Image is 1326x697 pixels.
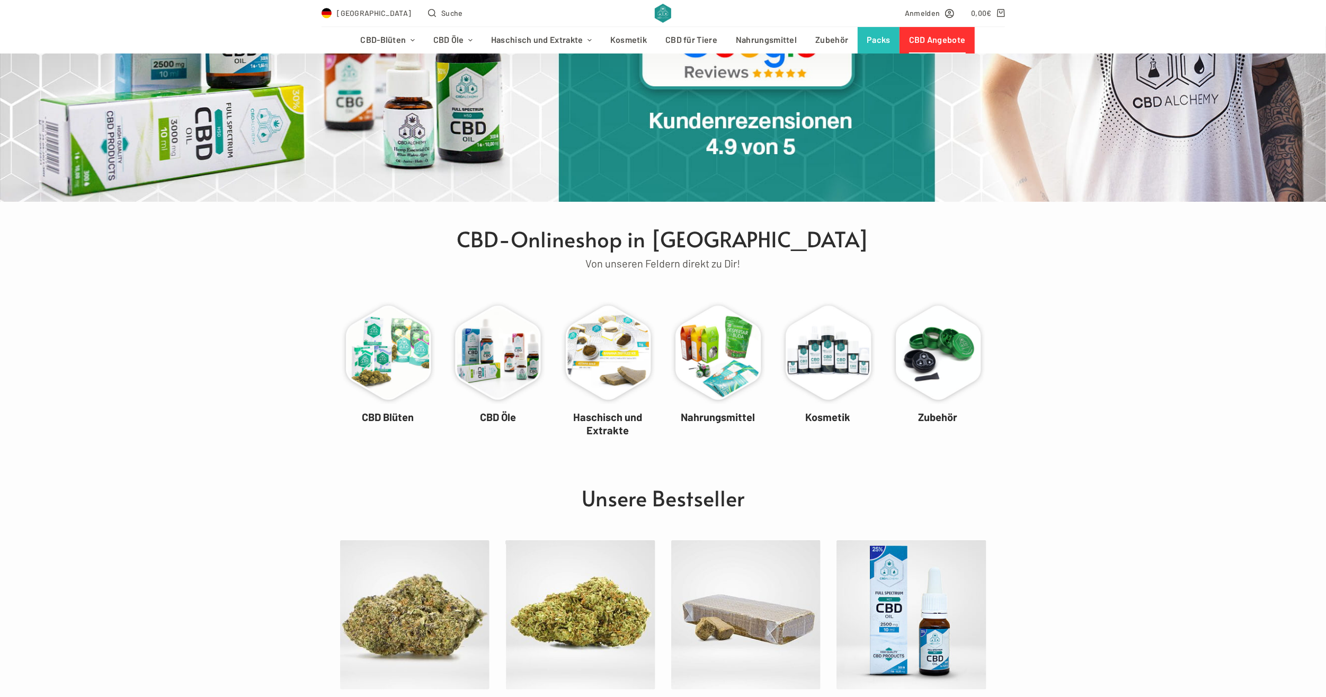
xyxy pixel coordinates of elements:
img: Zubehör [891,301,985,405]
button: Open search form [428,7,462,19]
h2: Unsere Bestseller [322,482,1005,514]
a: CBD Öle [480,410,516,423]
h1: CBD-Onlineshop in [GEOGRAPHIC_DATA] [327,223,1000,255]
p: Von unseren Feldern direkt zu Dir! [327,255,1000,272]
img: CBD-Nahrungsmittel [671,301,765,405]
a: CBD für Tiere [656,27,727,53]
a: CBD-Blüten [351,27,424,53]
img: Haschisch und Extrakte [561,301,655,405]
span: € [986,8,991,17]
a: Zubehör [806,27,858,53]
span: [GEOGRAPHIC_DATA] [337,7,411,19]
a: Shopping cart [971,7,1004,19]
a: Select Country [322,7,412,19]
img: DE Flag [322,8,332,19]
img: CBD Öle [451,301,545,405]
bdi: 0,00 [971,8,992,17]
a: Haschisch und Extrakte [482,27,601,53]
a: Kosmetik [601,27,656,53]
a: CBD Blüten [362,410,414,423]
a: Nahrungsmittel [681,410,755,423]
a: Anmelden [905,7,954,19]
img: Kosmetika mit CBD [781,301,875,405]
a: Kosmetik [805,410,850,423]
a: Packs [858,27,900,53]
span: Anmelden [905,7,940,19]
img: CBD Alchemy [655,4,671,23]
span: Suche [441,7,463,19]
a: Zubehör [919,410,958,423]
a: CBD Öle [424,27,482,53]
nav: Header-Menü [351,27,975,53]
a: Nahrungsmittel [727,27,806,53]
a: Haschisch und Extrakte [574,410,643,436]
a: CBD Angebote [900,27,975,53]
